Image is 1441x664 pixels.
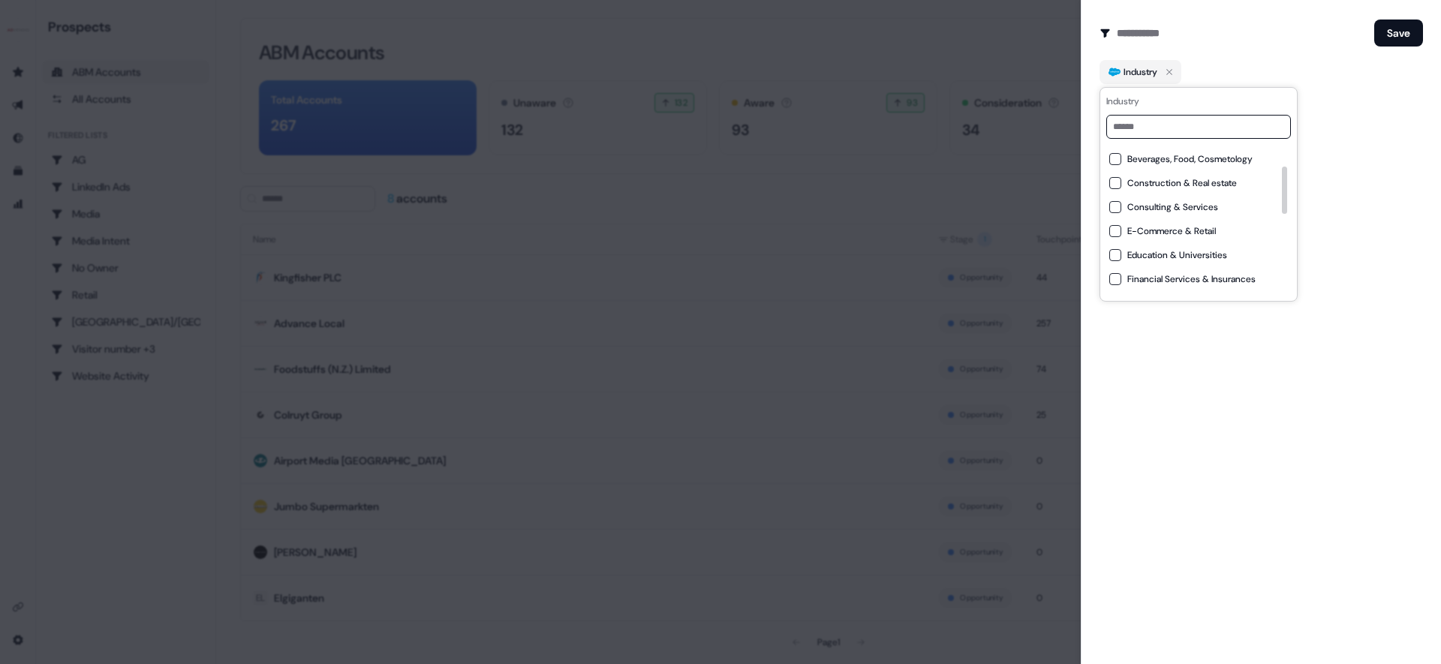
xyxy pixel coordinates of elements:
[1106,94,1291,109] div: Industry
[1127,225,1216,237] span: E-Commerce & Retail
[1127,249,1227,261] span: Education & Universities
[1374,20,1423,47] button: Save
[1127,177,1237,189] span: Construction & Real estate
[1100,60,1181,84] button: Industry
[1127,273,1256,285] span: Financial Services & Insurances
[1124,65,1157,80] div: Industry
[1127,153,1253,165] span: Beverages, Food, Cosmetology
[1127,201,1218,213] span: Consulting & Services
